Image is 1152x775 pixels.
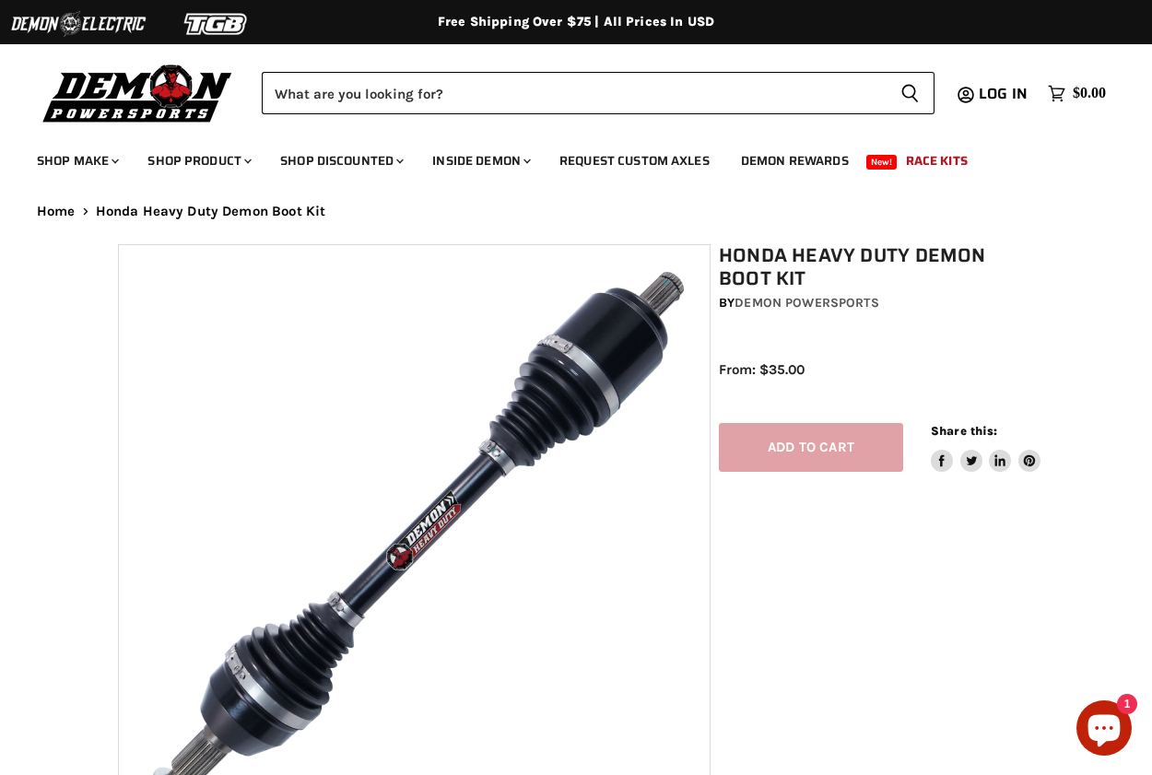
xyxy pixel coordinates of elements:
a: Home [37,204,76,219]
img: Demon Powersports [37,60,239,125]
h1: Honda Heavy Duty Demon Boot Kit [719,244,1042,290]
div: by [719,293,1042,313]
img: Demon Electric Logo 2 [9,6,147,41]
span: Log in [979,82,1028,105]
button: Search [886,72,935,114]
span: Share this: [931,424,997,438]
a: Shop Discounted [266,142,415,180]
a: Log in [970,86,1039,102]
form: Product [262,72,935,114]
a: Inside Demon [418,142,542,180]
a: Demon Rewards [727,142,863,180]
aside: Share this: [931,423,1040,472]
a: $0.00 [1039,80,1115,107]
img: TGB Logo 2 [147,6,286,41]
span: New! [866,155,898,170]
a: Shop Product [134,142,263,180]
span: $0.00 [1073,85,1106,102]
inbox-online-store-chat: Shopify online store chat [1071,700,1137,760]
span: From: $35.00 [719,361,805,378]
a: Shop Make [23,142,130,180]
ul: Main menu [23,135,1101,180]
a: Demon Powersports [735,295,878,311]
input: Search [262,72,886,114]
a: Request Custom Axles [546,142,723,180]
span: Honda Heavy Duty Demon Boot Kit [96,204,326,219]
a: Race Kits [892,142,982,180]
